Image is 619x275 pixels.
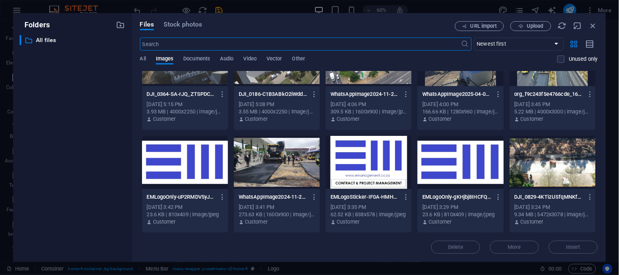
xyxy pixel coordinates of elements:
span: URL import [470,24,497,29]
p: Customer [153,115,176,123]
div: 166.66 KB | 1280x960 | image/jpeg [422,108,499,115]
p: Customer [521,218,544,226]
p: DJI_0364-SA-rJQ_ZTSPDCKM2ZjhMPA.JPG [147,91,216,98]
div: [DATE] 3:42 PM [147,204,223,211]
i: Reload [558,21,567,30]
div: [DATE] 3:35 PM [331,204,407,211]
i: Create new folder [116,20,125,29]
i: Minimize [573,21,582,30]
div: 23.6 KB | 810x409 | image/jpeg [147,211,223,218]
button: Upload [510,21,551,31]
p: EMLogoSticker-IF0A-HMHsTjAGy-afIZQRw.jpg [331,193,399,201]
span: Images [156,54,174,65]
div: 5.22 MB | 4000x3000 | image/jpeg [515,108,591,115]
span: All [140,54,146,65]
div: 62.52 KB | 838x578 | image/jpeg [331,211,407,218]
div: 9.34 MB | 5472x3078 | image/jpeg [515,211,591,218]
p: Customer [245,115,268,123]
div: [DATE] 3:29 PM [422,204,499,211]
p: Folders [20,20,50,30]
p: DJI_0186-C1B3ABkO2iWddCQEZ43q0g.JPG [239,91,308,98]
span: Video [244,54,257,65]
div: 23.6 KB | 810x409 | image/jpeg [422,211,499,218]
span: Upload [527,24,544,29]
div: 273.63 KB | 1600x900 | image/jpeg [239,211,315,218]
div: [DATE] 5:08 PM [239,101,315,108]
p: Customer [337,218,359,226]
p: Customer [429,115,452,123]
button: URL import [455,21,504,31]
div: [DATE] 3:41 PM [239,204,315,211]
span: Files [140,20,154,29]
span: Documents [183,54,210,65]
div: [DATE] 3:24 PM [515,204,591,211]
span: Audio [220,54,233,65]
p: Customer [337,115,359,123]
span: Vector [266,54,282,65]
p: WhatsAppImage2024-11-22at09.23.401-RK62bRkicYEJdhRdel8N4A.jpeg [331,91,399,98]
div: [DATE] 3:45 PM [515,101,591,108]
p: DJI_0829-4KTizUSfqMNKfh_G6-cklA.JPG [515,193,584,201]
p: Displays only files that are not in use on the website. Files added during this session can still... [569,55,598,63]
p: All files [36,35,110,45]
i: Close [589,21,598,30]
p: Customer [429,218,452,226]
span: Stock photos [164,20,202,29]
span: Other [292,54,305,65]
p: EMLogoOnly-uP2RMDV5yJzFCmH6QlGGUg.jpg [147,193,216,201]
div: 3.93 MB | 4000x2250 | image/jpeg [147,108,223,115]
p: Customer [153,218,176,226]
div: [DATE] 4:00 PM [422,101,499,108]
div: [DATE] 5:15 PM [147,101,223,108]
input: Search [140,38,461,51]
div: ​ [20,35,21,45]
div: [DATE] 4:06 PM [331,101,407,108]
p: org_f9c243f5e4766cde_1600433958000-01-vRFkpWWaEM3onoUynKvLRA.jpeg [515,91,584,98]
div: 309.5 KB | 1600x900 | image/jpeg [331,108,407,115]
p: Customer [245,218,268,226]
p: WhatsAppImage2025-04-01at15.06.271-MJHGDZzXiNpYqNOsaJ3NRw.jpeg [422,91,491,98]
p: EMLogoOnly-gKHjbj8IHCFQat4gRUpzJQ.jpg [422,193,491,201]
p: Customer [521,115,544,123]
p: WhatsAppImage2024-11-27at11.15.281-azw_j-SkTCh6v8QwhDyXzw.jpeg [239,193,308,201]
div: 3.55 MB | 4000x2250 | image/jpeg [239,108,315,115]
